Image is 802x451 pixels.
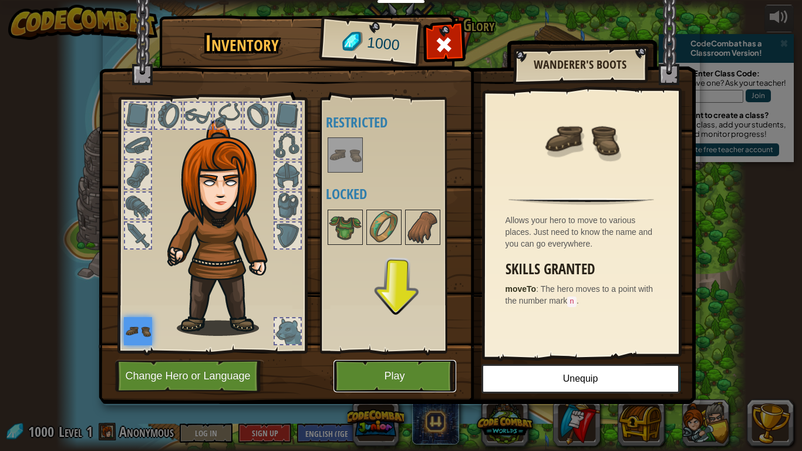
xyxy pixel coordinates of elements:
span: The hero moves to a point with the number mark . [506,284,653,305]
button: Change Hero or Language [115,360,264,392]
h3: Skills Granted [506,261,663,277]
img: portrait.png [543,101,619,177]
h2: Wanderer's Boots [525,58,635,71]
img: portrait.png [329,211,362,244]
code: n [567,297,577,307]
strong: moveTo [506,284,537,294]
h4: Restricted [326,115,464,130]
img: portrait.png [368,211,400,244]
img: portrait.png [329,139,362,171]
button: Play [333,360,456,392]
img: portrait.png [124,317,152,345]
h1: Inventory [167,31,317,56]
h4: Locked [326,186,464,201]
span: : [536,284,541,294]
button: Unequip [481,364,680,393]
img: portrait.png [406,211,439,244]
img: hair_f2.png [162,120,288,336]
span: 1000 [366,32,400,56]
div: Allows your hero to move to various places. Just need to know the name and you can go everywhere. [506,214,663,250]
img: hr.png [508,198,653,205]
